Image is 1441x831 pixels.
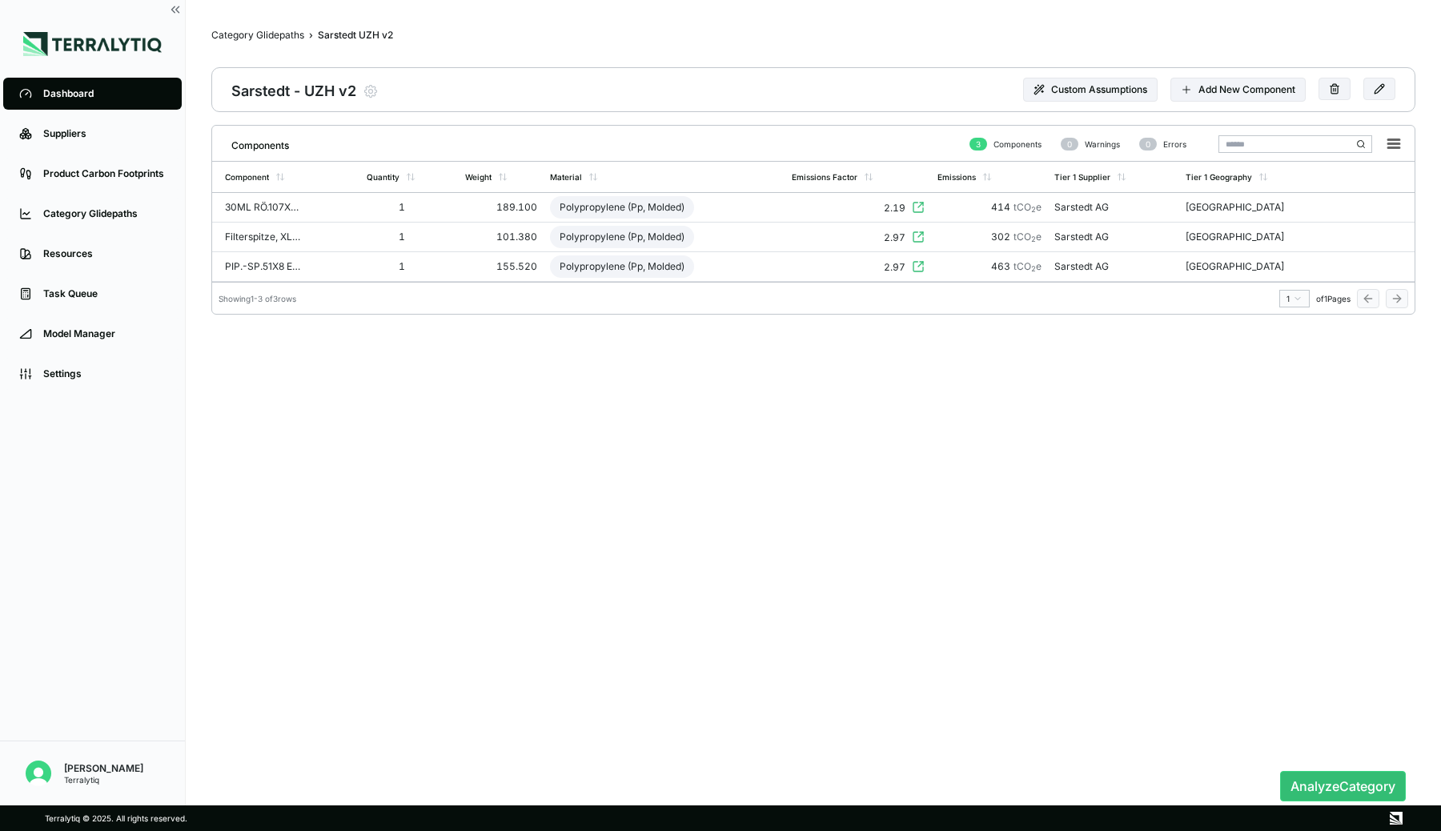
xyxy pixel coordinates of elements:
button: 1 [1279,290,1310,307]
div: 30ML RÖ.107X25 GFS K D VG125 [225,201,302,214]
div: Resources [43,247,166,260]
div: Product Carbon Footprints [43,167,166,180]
div: 302 [937,231,1042,243]
div: Polypropylene (Pp, Molded) [550,196,694,219]
div: Category Glidepaths [43,207,166,220]
button: Custom Assumptions [1023,78,1158,102]
span: › [309,29,313,42]
div: Sarstedt AG [1054,201,1172,214]
div: Sarstedt AG [1054,231,1172,243]
div: 189.100 [465,201,537,214]
div: Material [550,172,582,182]
div: Filterspitze, XL, 1.000 µl, transparent [225,231,302,243]
div: 101.380 [465,231,537,243]
div: 1 [367,201,418,214]
span: tCO e [1014,201,1042,214]
div: Errors [1133,138,1186,151]
div: Terralytiq [64,775,143,785]
div: 2.97 [884,261,905,274]
div: Weight [465,172,492,182]
div: Polypropylene (Pp, Molded) [550,255,694,278]
div: Tier 1 Geography [1186,172,1252,182]
sub: 2 [1031,235,1036,243]
div: Polypropylene (Pp, Molded) [550,226,694,248]
div: Warnings [1054,138,1120,151]
div: Model Manager [43,327,166,340]
div: Sarstedt - UZH v2 [231,78,356,101]
sub: 2 [1031,205,1036,214]
button: AnalyzeCategory [1280,771,1406,801]
img: Logo [23,32,162,56]
img: Nitin Shetty [26,761,51,786]
div: 463 [937,260,1042,273]
div: Components [963,138,1042,151]
div: Tier 1 Supplier [1054,172,1110,182]
sub: 2 [1031,264,1036,273]
div: Dashboard [43,87,166,100]
div: Suppliers [43,127,166,140]
div: Settings [43,367,166,380]
span: tCO e [1014,260,1042,273]
div: PIP.-SP.51X8 EP STACKPACK PCR [225,260,302,273]
div: 3 [969,138,987,151]
div: 155.520 [465,260,537,273]
div: Task Queue [43,287,166,300]
div: 0 [1139,138,1157,151]
div: 2.97 [884,231,905,244]
td: [GEOGRAPHIC_DATA] [1179,193,1351,223]
div: Showing 1 - 3 of 3 rows [219,294,296,303]
button: Open user button [19,754,58,793]
div: 1 [367,231,418,243]
td: [GEOGRAPHIC_DATA] [1179,223,1351,252]
span: of 1 Pages [1316,294,1351,303]
div: 414 [937,201,1042,214]
div: Sarstedt AG [1054,260,1172,273]
span: tCO e [1014,231,1042,243]
td: [GEOGRAPHIC_DATA] [1179,252,1351,282]
div: Quantity [367,172,399,182]
div: Emissions [937,172,976,182]
span: Sarstedt UZH v2 [318,29,393,42]
div: Components [219,133,289,152]
div: 0 [1061,138,1078,151]
button: Add New Component [1170,78,1306,102]
div: 1 [1286,294,1303,303]
a: Category Glidepaths [211,29,304,42]
div: Emissions Factor [792,172,857,182]
div: [PERSON_NAME] [64,762,143,775]
div: Component [225,172,269,182]
div: 1 [367,260,418,273]
div: 2.19 [884,202,905,215]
